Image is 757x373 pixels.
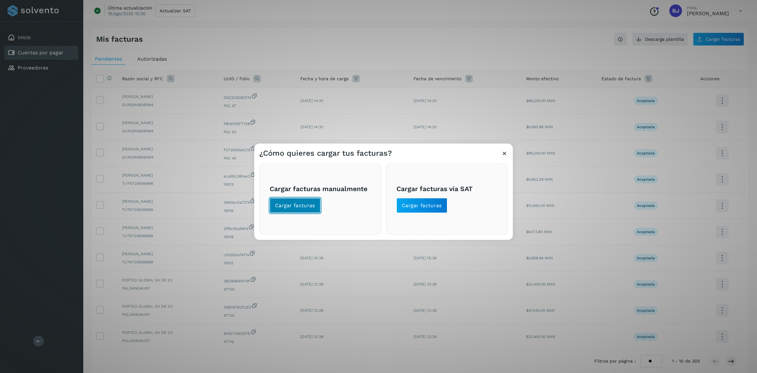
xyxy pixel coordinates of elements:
h3: Cargar facturas manualmente [270,185,371,193]
span: Cargar facturas [275,202,315,209]
h3: ¿Cómo quieres cargar tus facturas? [259,148,392,158]
button: Cargar facturas [396,198,447,213]
span: Cargar facturas [402,202,442,209]
button: Cargar facturas [270,198,320,213]
h3: Cargar facturas vía SAT [396,185,497,193]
